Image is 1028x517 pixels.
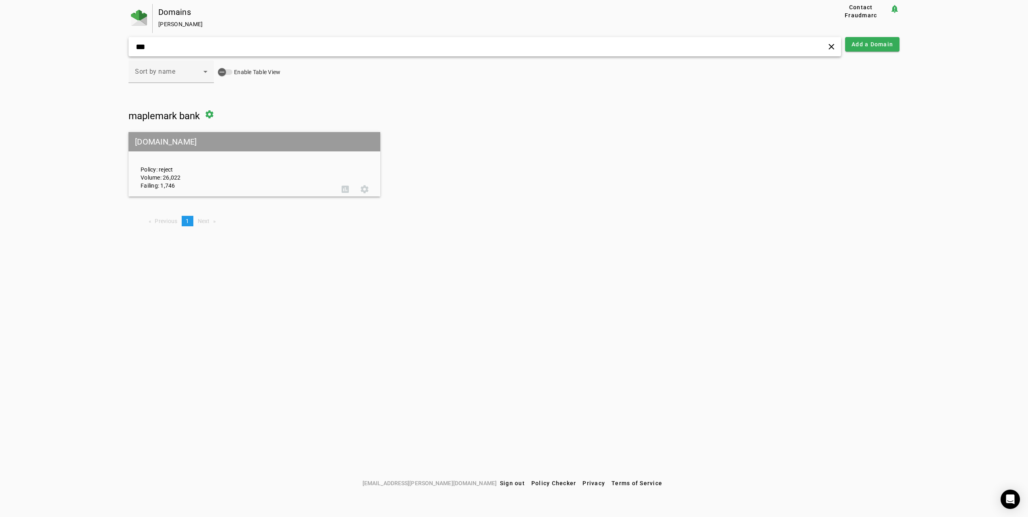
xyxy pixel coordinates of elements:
span: [EMAIL_ADDRESS][PERSON_NAME][DOMAIN_NAME] [363,479,497,488]
app-page-header: Domains [128,4,899,33]
span: Terms of Service [611,480,662,486]
button: Add a Domain [845,37,899,52]
span: Add a Domain [852,40,893,48]
div: Domains [158,8,806,16]
button: Terms of Service [608,476,665,490]
span: Contact Fraudmarc [835,3,887,19]
span: Privacy [582,480,605,486]
button: Sign out [497,476,528,490]
button: Policy Checker [528,476,580,490]
button: Settings [355,180,374,199]
span: Sort by name [135,68,175,75]
span: Next [198,218,210,224]
div: [PERSON_NAME] [158,20,806,28]
button: Contact Fraudmarc [832,4,890,19]
label: Enable Table View [232,68,280,76]
nav: Pagination [128,216,899,226]
div: Policy: reject Volume: 26,022 Failing: 1,746 [135,139,336,190]
div: Open Intercom Messenger [1001,490,1020,509]
span: Previous [155,218,177,224]
img: Fraudmarc Logo [131,10,147,26]
mat-grid-tile-header: [DOMAIN_NAME] [128,132,380,151]
mat-icon: notification_important [890,4,899,14]
span: maplemark bank [128,110,200,122]
button: DMARC Report [336,180,355,199]
button: Privacy [579,476,608,490]
span: Sign out [500,480,525,486]
span: Policy Checker [531,480,576,486]
span: 1 [186,218,189,224]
